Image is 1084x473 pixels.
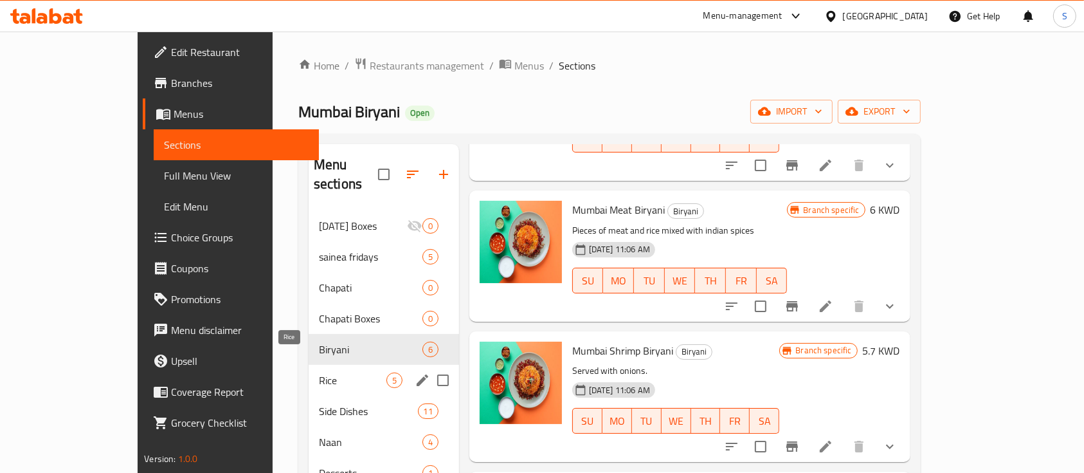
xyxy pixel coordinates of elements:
span: Rice [319,373,386,388]
span: 6 [423,344,438,356]
span: Open [405,107,435,118]
span: [DATE] 11:06 AM [584,384,655,396]
span: 0 [423,220,438,232]
div: [DATE] Boxes0 [309,210,459,241]
span: Menus [174,106,309,122]
li: / [345,58,349,73]
span: Full Menu View [164,168,309,183]
button: Branch-specific-item [777,150,808,181]
h2: Menu sections [314,155,378,194]
p: Served with onions. [572,363,780,379]
span: 5 [423,251,438,263]
span: WE [670,272,691,290]
a: Coverage Report [143,376,319,407]
div: items [386,373,402,388]
span: import [761,104,822,120]
a: Coupons [143,253,319,284]
span: Sections [559,58,595,73]
a: Menus [499,57,544,74]
button: FR [720,408,750,434]
span: Branch specific [790,344,856,357]
span: Promotions [171,292,309,307]
span: Menu disclaimer [171,322,309,338]
div: Naan4 [309,427,459,458]
span: export [848,104,910,120]
span: Select to update [747,293,774,320]
span: SU [578,131,597,149]
div: items [422,311,438,326]
span: Mumbai Shrimp Biryani [572,341,673,360]
span: TU [637,131,656,149]
a: Choice Groups [143,222,319,253]
a: Full Menu View [154,160,319,191]
a: Home [298,58,339,73]
img: Mumbai Shrimp Biryani [480,342,562,424]
span: SU [578,272,599,290]
span: Mumbai Meat Biryani [572,200,665,219]
span: Mumbai Biryani [298,97,400,126]
li: / [549,58,554,73]
span: TH [696,412,716,431]
span: SA [755,412,774,431]
span: Naan [319,434,422,450]
span: 4 [423,436,438,449]
svg: Show Choices [882,299,898,314]
a: Edit menu item [818,158,833,173]
span: Edit Menu [164,199,309,214]
span: Sections [164,137,309,153]
button: edit [413,371,432,390]
a: Promotions [143,284,319,315]
div: items [422,249,438,264]
span: sainea fridays [319,249,422,264]
span: 0 [423,282,438,294]
span: Chapati [319,280,422,295]
h6: 6 KWD [871,201,900,219]
button: SA [757,268,788,293]
button: sort-choices [716,291,747,322]
button: show more [874,431,905,462]
svg: Inactive section [407,218,422,234]
button: MO [603,268,634,293]
div: sainea fridays5 [309,241,459,272]
span: WE [667,131,686,149]
span: Restaurants management [370,58,484,73]
span: FR [725,131,745,149]
button: Add section [428,159,459,190]
button: TH [691,408,721,434]
button: Branch-specific-item [777,431,808,462]
svg: Show Choices [882,439,898,454]
span: Select to update [747,433,774,460]
a: Edit menu item [818,299,833,314]
button: Branch-specific-item [777,291,808,322]
span: Choice Groups [171,230,309,245]
a: Restaurants management [354,57,484,74]
p: Pieces of meat and rice mixed with indian spices [572,223,788,239]
a: Upsell [143,346,319,376]
div: Biryani [667,203,704,219]
div: Ramadan Boxes [319,218,407,234]
span: TH [696,131,716,149]
span: Branches [171,75,309,91]
a: Edit menu item [818,439,833,454]
span: 0 [423,313,438,325]
div: [GEOGRAPHIC_DATA] [843,9,928,23]
button: delete [844,291,874,322]
div: Biryani6 [309,334,459,365]
span: Chapati Boxes [319,311,422,326]
button: TH [695,268,726,293]
button: MO [602,408,632,434]
span: 1.0.0 [178,450,198,467]
span: Biryani [319,342,422,357]
button: TU [632,408,662,434]
a: Sections [154,129,319,160]
a: Grocery Checklist [143,407,319,438]
span: Biryani [676,344,712,359]
span: Select all sections [370,161,397,188]
div: Chapati Boxes0 [309,303,459,334]
div: items [422,434,438,450]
